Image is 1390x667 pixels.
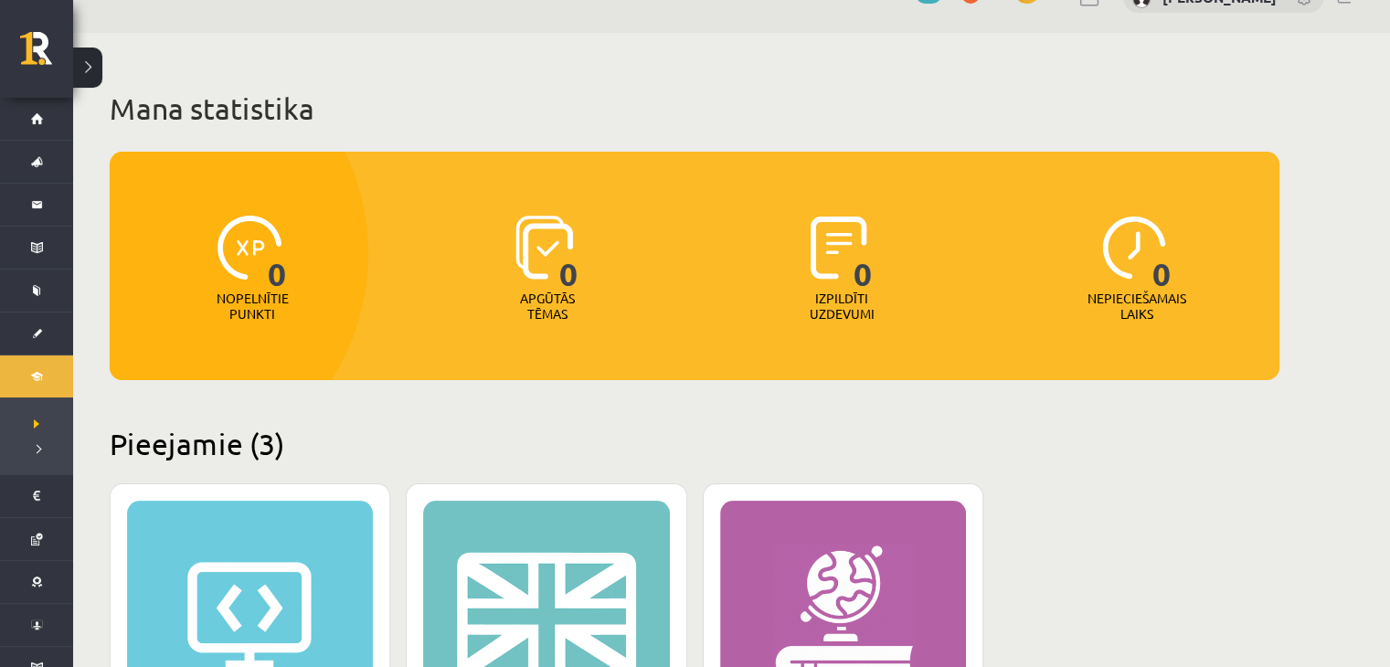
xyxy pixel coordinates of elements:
span: 0 [854,216,873,291]
p: Nopelnītie punkti [217,291,289,322]
span: 0 [268,216,287,291]
img: icon-learned-topics-4a711ccc23c960034f471b6e78daf4a3bad4a20eaf4de84257b87e66633f6470.svg [515,216,573,280]
a: Rīgas 1. Tālmācības vidusskola [20,32,73,78]
p: Nepieciešamais laiks [1088,291,1186,322]
img: icon-completed-tasks-ad58ae20a441b2904462921112bc710f1caf180af7a3daa7317a5a94f2d26646.svg [811,216,867,280]
img: icon-clock-7be60019b62300814b6bd22b8e044499b485619524d84068768e800edab66f18.svg [1102,216,1166,280]
p: Izpildīti uzdevumi [806,291,877,322]
p: Apgūtās tēmas [512,291,583,322]
h1: Mana statistika [110,90,1279,127]
span: 0 [1152,216,1172,291]
h2: Pieejamie (3) [110,426,1279,461]
span: 0 [559,216,578,291]
img: icon-xp-0682a9bc20223a9ccc6f5883a126b849a74cddfe5390d2b41b4391c66f2066e7.svg [218,216,281,280]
